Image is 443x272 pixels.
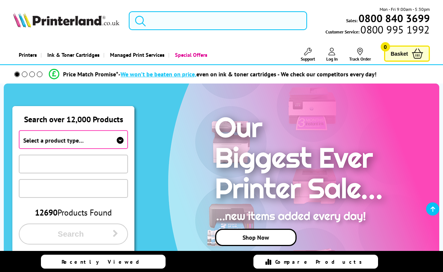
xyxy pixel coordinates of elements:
[63,70,118,78] span: Price Match Promise*
[384,46,430,62] a: Basket 0
[326,56,338,62] span: Log In
[19,223,128,245] button: Search
[23,137,84,144] span: Select a product type…
[253,255,378,269] a: Compare Products
[381,42,390,52] span: 0
[35,207,57,218] span: 12690
[41,255,166,269] a: Recently Viewed
[47,45,99,64] span: Ink & Toner Cartridges
[62,258,147,265] span: Recently Viewed
[13,106,134,125] div: Search over 12,000 Products
[19,250,128,259] button: reset
[215,229,297,246] a: Shop Now
[301,48,315,62] a: Support
[103,45,168,64] a: Managed Print Services
[346,17,357,24] span: Sales:
[29,229,113,239] span: Search
[357,15,430,22] a: 0800 840 3699
[13,45,41,64] a: Printers
[380,6,430,13] span: Mon - Fri 9:00am - 5:30pm
[349,48,371,62] a: Track Order
[41,45,103,64] a: Ink & Toner Cartridges
[391,49,408,59] span: Basket
[301,56,315,62] span: Support
[121,70,196,78] span: We won’t be beaten on price,
[359,11,430,25] b: 0800 840 3699
[19,207,128,218] div: Products Found
[168,45,211,64] a: Special Offers
[4,68,422,81] li: modal_Promise
[275,258,366,265] span: Compare Products
[118,70,377,78] div: - even on ink & toner cartridges - We check our competitors every day!
[359,26,429,33] span: 0800 995 1992
[13,12,119,27] img: Printerland Logo
[325,26,429,35] span: Customer Service:
[13,12,119,29] a: Printerland Logo
[326,48,338,62] a: Log In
